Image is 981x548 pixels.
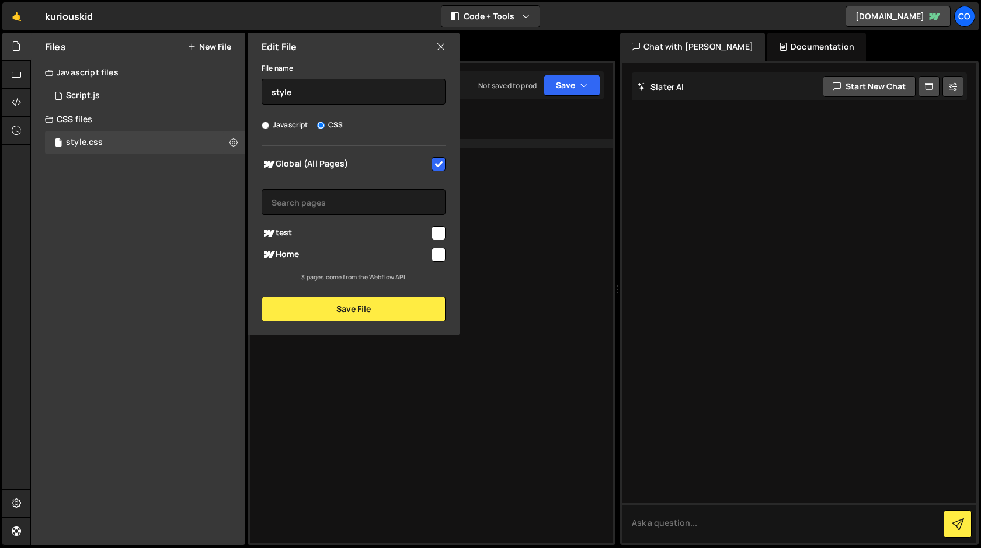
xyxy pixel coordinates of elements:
input: Search pages [262,189,446,215]
label: File name [262,63,293,74]
h2: Edit File [262,40,297,53]
button: Save File [262,297,446,321]
button: Code + Tools [441,6,540,27]
button: New File [187,42,231,51]
h2: Slater AI [638,81,684,92]
label: CSS [317,119,343,131]
label: Javascript [262,119,308,131]
button: Save [544,75,600,96]
div: style.css [45,131,245,154]
a: Co [954,6,975,27]
span: Global (All Pages) [262,157,430,171]
div: Javascript files [31,61,245,84]
small: 3 pages come from the Webflow API [301,273,405,281]
div: kuriouskid [45,9,93,23]
div: Script.js [66,91,100,101]
input: Name [262,79,446,105]
span: Home [262,248,430,262]
div: style.css [66,137,103,148]
a: [DOMAIN_NAME] [846,6,951,27]
span: test [262,226,430,240]
div: Not saved to prod [478,81,537,91]
button: Start new chat [823,76,916,97]
div: Documentation [767,33,866,61]
a: 🤙 [2,2,31,30]
input: Javascript [262,122,269,129]
div: 16633/45317.js [45,84,245,107]
input: CSS [317,122,325,129]
h2: Files [45,40,66,53]
div: Chat with [PERSON_NAME] [620,33,765,61]
div: CSS files [31,107,245,131]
